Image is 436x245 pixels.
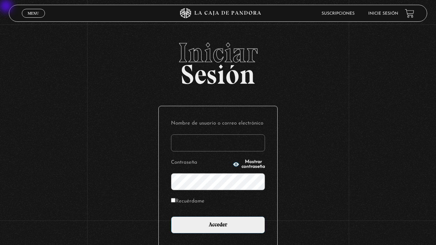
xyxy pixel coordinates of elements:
span: Mostrar contraseña [242,160,265,169]
input: Recuérdame [171,198,175,202]
span: Menu [28,11,39,15]
label: Contraseña [171,158,231,168]
span: Cerrar [26,17,42,22]
label: Recuérdame [171,196,204,207]
input: Acceder [171,216,265,233]
a: View your shopping cart [405,9,414,18]
span: Iniciar [9,39,427,66]
label: Nombre de usuario o correo electrónico [171,118,265,129]
h2: Sesión [9,39,427,83]
a: Suscripciones [322,12,355,16]
a: Inicie sesión [368,12,398,16]
button: Mostrar contraseña [233,160,265,169]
